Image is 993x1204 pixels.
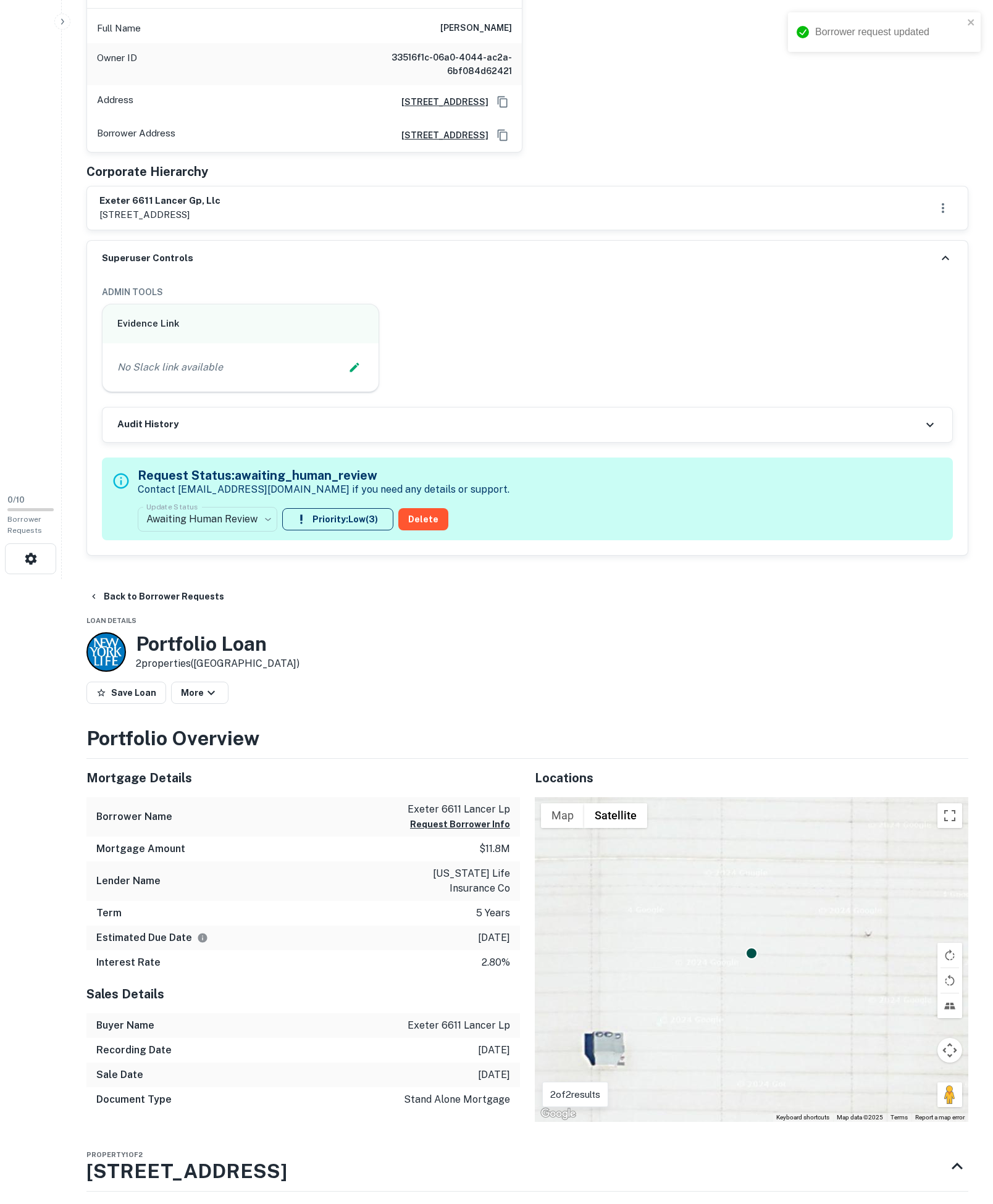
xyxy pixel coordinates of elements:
[138,482,509,497] p: Contact [EMAIL_ADDRESS][DOMAIN_NAME] if you need any details or support.
[937,943,962,968] button: Rotate map clockwise
[550,1087,600,1102] p: 2 of 2 results
[136,632,300,656] h3: Portfolio Loan
[86,617,136,624] span: Loan Details
[493,93,512,111] button: Copy Address
[440,21,512,36] h6: [PERSON_NAME]
[96,930,208,945] h6: Estimated Due Date
[146,501,198,512] label: Update Status
[937,803,962,828] button: Toggle fullscreen view
[84,585,229,608] button: Back to Borrower Requests
[584,803,647,828] button: Show satellite imagery
[535,769,968,787] h5: Locations
[102,285,953,299] h6: ADMIN TOOLS
[86,1156,287,1186] h3: [STREET_ADDRESS]
[404,1092,510,1107] p: stand alone mortgage
[96,906,122,921] h6: Term
[482,955,510,970] p: 2.80%
[541,803,584,828] button: Show street map
[86,682,166,704] button: Save Loan
[86,985,520,1003] h5: Sales Details
[7,495,25,504] span: 0 / 10
[479,842,510,856] p: $11.8m
[408,1018,510,1033] p: exeter 6611 lancer lp
[410,817,510,832] button: Request Borrower Info
[96,809,172,824] h6: Borrower Name
[97,126,175,144] p: Borrower Address
[476,906,510,921] p: 5 years
[97,51,137,78] p: Owner ID
[117,417,178,432] h6: Audit History
[392,128,488,142] a: [STREET_ADDRESS]
[171,682,228,704] button: More
[399,866,510,896] p: [US_STATE] life insurance co
[937,1082,962,1107] button: Drag Pegman onto the map to open Street View
[97,93,133,111] p: Address
[538,1106,579,1122] img: Google
[86,1142,968,1191] div: Property1of2[STREET_ADDRESS]
[99,207,220,222] p: [STREET_ADDRESS]
[7,515,42,535] span: Borrower Requests
[96,1068,143,1082] h6: Sale Date
[915,1114,965,1121] a: Report a map error
[102,251,193,265] h6: Superuser Controls
[478,1043,510,1058] p: [DATE]
[138,466,509,485] h5: Request Status: awaiting_human_review
[837,1114,883,1121] span: Map data ©2025
[86,724,968,753] h3: Portfolio Overview
[86,769,520,787] h5: Mortgage Details
[97,21,141,36] p: Full Name
[117,360,223,375] p: No Slack link available
[408,802,510,817] p: exeter 6611 lancer lp
[937,968,962,993] button: Rotate map counterclockwise
[937,1038,962,1063] button: Map camera controls
[197,932,208,943] svg: Estimate is based on a standard schedule for this type of loan.
[96,955,161,970] h6: Interest Rate
[776,1113,829,1122] button: Keyboard shortcuts
[890,1114,908,1121] a: Terms (opens in new tab)
[99,194,220,208] h6: exeter 6611 lancer gp, llc
[398,508,448,530] button: Delete
[282,508,393,530] button: Priority:Low(3)
[86,1151,143,1158] span: Property 1 of 2
[96,874,161,888] h6: Lender Name
[364,51,512,78] h6: 33516f1c-06a0-4044-ac2a-6bf084d62421
[138,502,277,537] div: Awaiting Human Review
[96,1092,172,1107] h6: Document Type
[136,656,300,671] p: 2 properties ([GEOGRAPHIC_DATA])
[392,95,488,109] a: [STREET_ADDRESS]
[937,993,962,1018] button: Tilt map
[96,1018,154,1033] h6: Buyer Name
[815,25,963,40] div: Borrower request updated
[96,1043,172,1058] h6: Recording Date
[967,17,976,29] button: close
[538,1106,579,1122] a: Open this area in Google Maps (opens a new window)
[931,1105,993,1164] iframe: Chat Widget
[493,126,512,144] button: Copy Address
[478,1068,510,1082] p: [DATE]
[96,842,185,856] h6: Mortgage Amount
[345,358,364,377] button: Edit Slack Link
[86,162,208,181] h5: Corporate Hierarchy
[478,930,510,945] p: [DATE]
[117,317,364,331] h6: Evidence Link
